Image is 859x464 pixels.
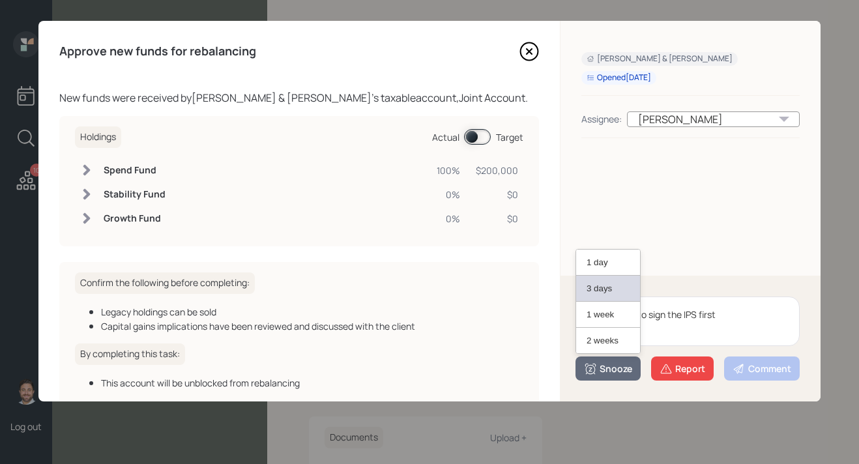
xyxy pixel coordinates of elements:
[496,130,523,144] div: Target
[437,212,460,225] div: 0%
[104,189,166,200] h6: Stability Fund
[627,111,800,127] div: [PERSON_NAME]
[437,188,460,201] div: 0%
[576,276,640,302] button: 3 days
[576,250,640,276] button: 1 day
[437,164,460,177] div: 100%
[476,212,518,225] div: $0
[575,356,641,381] button: Snooze
[476,164,518,177] div: $200,000
[660,362,705,375] div: Report
[59,90,539,106] div: New funds were received by [PERSON_NAME] & [PERSON_NAME] 's taxable account, Joint Account .
[581,297,800,346] textarea: They need to sign the IPS first
[724,356,800,381] button: Comment
[476,188,518,201] div: $0
[587,53,733,65] div: [PERSON_NAME] & [PERSON_NAME]
[75,126,121,148] h6: Holdings
[101,376,523,390] div: This account will be unblocked from rebalancing
[651,356,714,381] button: Report
[733,362,791,375] div: Comment
[576,328,640,353] button: 2 weeks
[576,302,640,328] button: 1 week
[104,213,166,224] h6: Growth Fund
[75,272,255,294] h6: Confirm the following before completing:
[432,130,459,144] div: Actual
[75,343,185,365] h6: By completing this task:
[59,44,256,59] h4: Approve new funds for rebalancing
[104,165,166,176] h6: Spend Fund
[581,112,622,126] div: Assignee:
[587,72,651,83] div: Opened [DATE]
[101,319,523,333] div: Capital gains implications have been reviewed and discussed with the client
[101,305,523,319] div: Legacy holdings can be sold
[584,362,632,375] div: Snooze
